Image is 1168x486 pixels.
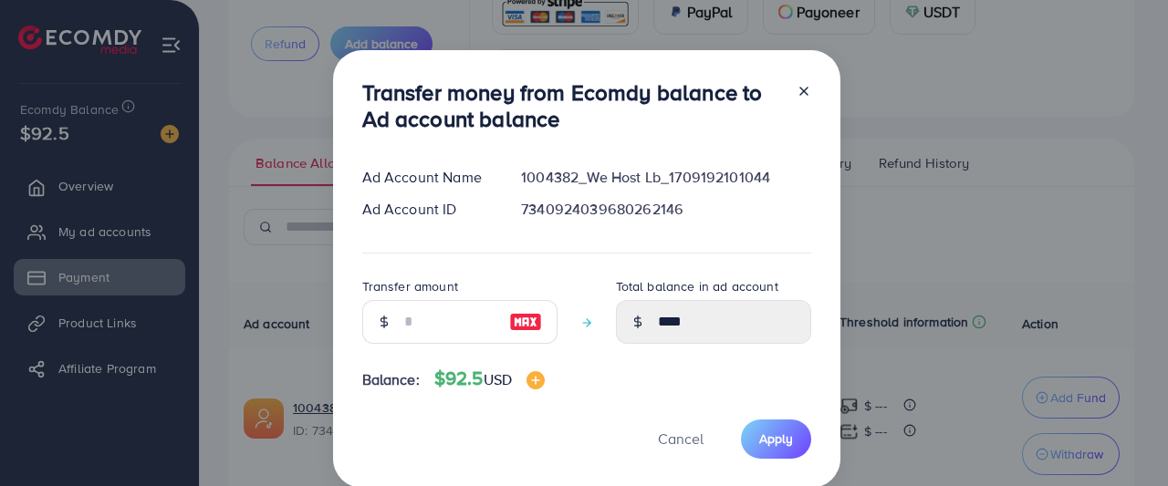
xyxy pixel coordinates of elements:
span: USD [484,369,512,389]
h4: $92.5 [434,367,545,390]
label: Total balance in ad account [616,277,778,295]
div: 7340924039680262146 [506,199,825,220]
label: Transfer amount [362,277,458,295]
span: Balance: [362,369,420,390]
span: Apply [759,429,793,448]
button: Apply [741,419,811,459]
h3: Transfer money from Ecomdy balance to Ad account balance [362,79,782,132]
img: image [509,311,542,333]
div: Ad Account Name [348,167,507,188]
button: Cancel [635,419,726,459]
div: 1004382_We Host Lb_1709192101044 [506,167,825,188]
div: Ad Account ID [348,199,507,220]
iframe: Chat [1090,404,1154,472]
img: image [527,371,545,389]
span: Cancel [658,429,704,449]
